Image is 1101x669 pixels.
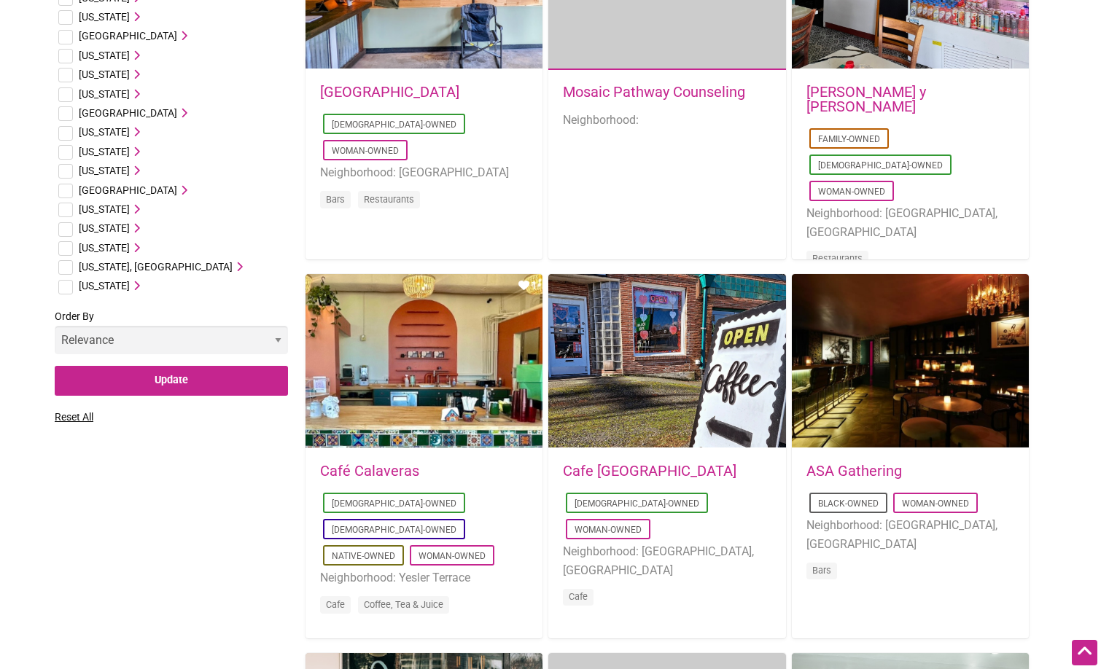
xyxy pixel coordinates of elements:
li: Neighborhood: Yesler Terrace [320,568,528,587]
span: [US_STATE] [79,280,130,292]
li: Neighborhood: [563,111,771,130]
span: [US_STATE], [GEOGRAPHIC_DATA] [79,261,233,273]
a: Woman-Owned [332,146,399,156]
a: Café Calaveras [320,462,419,480]
select: Order By [55,326,288,354]
a: Bars [812,565,831,576]
a: Cafe [GEOGRAPHIC_DATA] [563,462,736,480]
a: [DEMOGRAPHIC_DATA]-Owned [818,160,943,171]
span: [US_STATE] [79,88,130,100]
a: [DEMOGRAPHIC_DATA]-Owned [575,498,699,509]
a: Coffee, Tea & Juice [364,599,443,610]
span: [US_STATE] [79,165,130,176]
li: Neighborhood: [GEOGRAPHIC_DATA], [GEOGRAPHIC_DATA] [806,204,1014,241]
a: Woman-Owned [419,551,486,561]
a: [PERSON_NAME] y [PERSON_NAME] [806,83,926,115]
span: [US_STATE] [79,146,130,157]
span: [GEOGRAPHIC_DATA] [79,184,177,196]
a: [DEMOGRAPHIC_DATA]-Owned [332,120,456,130]
a: Woman-Owned [818,187,885,197]
span: [US_STATE] [79,203,130,215]
a: Mosaic Pathway Counseling [563,83,745,101]
a: Native-Owned [332,551,395,561]
span: [US_STATE] [79,242,130,254]
span: [US_STATE] [79,11,130,23]
a: Family-Owned [818,134,880,144]
li: Neighborhood: [GEOGRAPHIC_DATA] [320,163,528,182]
a: Woman-Owned [575,525,642,535]
a: Black-Owned [818,498,879,509]
a: [GEOGRAPHIC_DATA] [320,83,459,101]
input: Update [55,366,288,396]
a: [DEMOGRAPHIC_DATA]-Owned [332,525,456,535]
li: Neighborhood: [GEOGRAPHIC_DATA], [GEOGRAPHIC_DATA] [563,542,771,579]
a: Restaurants [364,194,414,205]
span: [US_STATE] [79,50,130,61]
a: Cafe [326,599,345,610]
div: Scroll Back to Top [1072,640,1097,665]
span: [US_STATE] [79,222,130,234]
label: Order By [55,308,288,366]
a: Restaurants [812,253,863,264]
a: Cafe [569,591,588,602]
li: Neighborhood: [GEOGRAPHIC_DATA], [GEOGRAPHIC_DATA] [806,516,1014,553]
a: Bars [326,194,345,205]
span: [US_STATE] [79,69,130,80]
span: [GEOGRAPHIC_DATA] [79,30,177,42]
a: Reset All [55,411,93,423]
span: [GEOGRAPHIC_DATA] [79,107,177,119]
a: [DEMOGRAPHIC_DATA]-Owned [332,498,456,509]
a: Woman-Owned [902,498,969,509]
span: [US_STATE] [79,126,130,138]
a: ASA Gathering [806,462,902,480]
